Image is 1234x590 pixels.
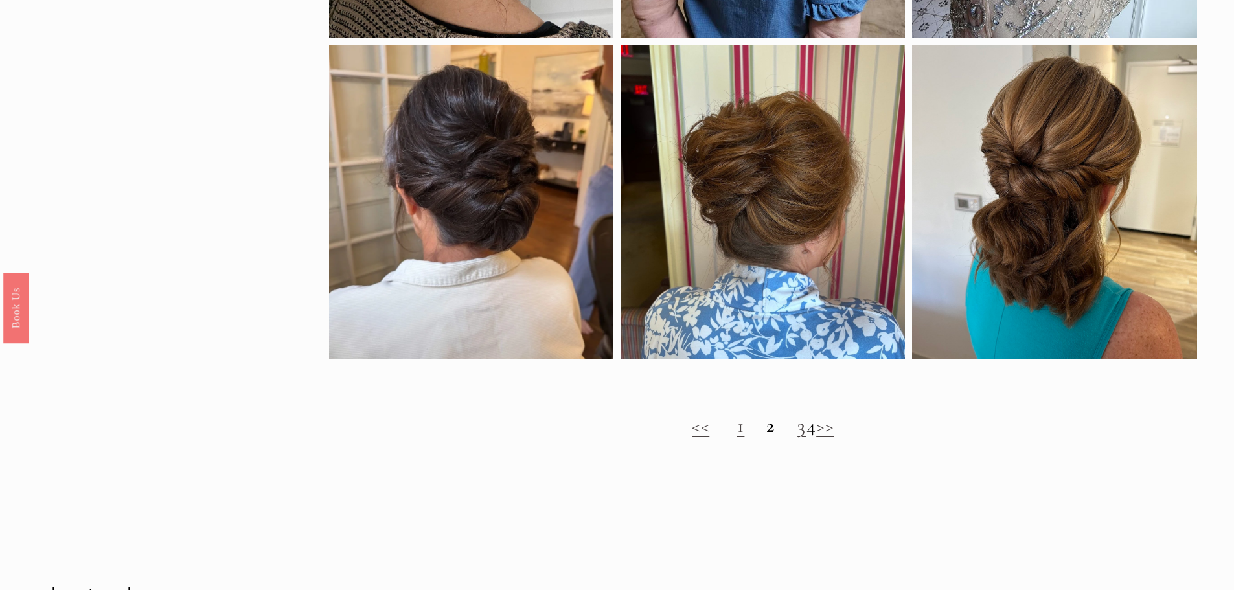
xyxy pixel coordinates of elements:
[692,414,709,438] a: <<
[3,272,29,343] a: Book Us
[737,414,745,438] a: 1
[797,414,806,438] a: 3
[816,414,834,438] a: >>
[766,414,775,438] strong: 2
[329,414,1197,438] h2: 4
